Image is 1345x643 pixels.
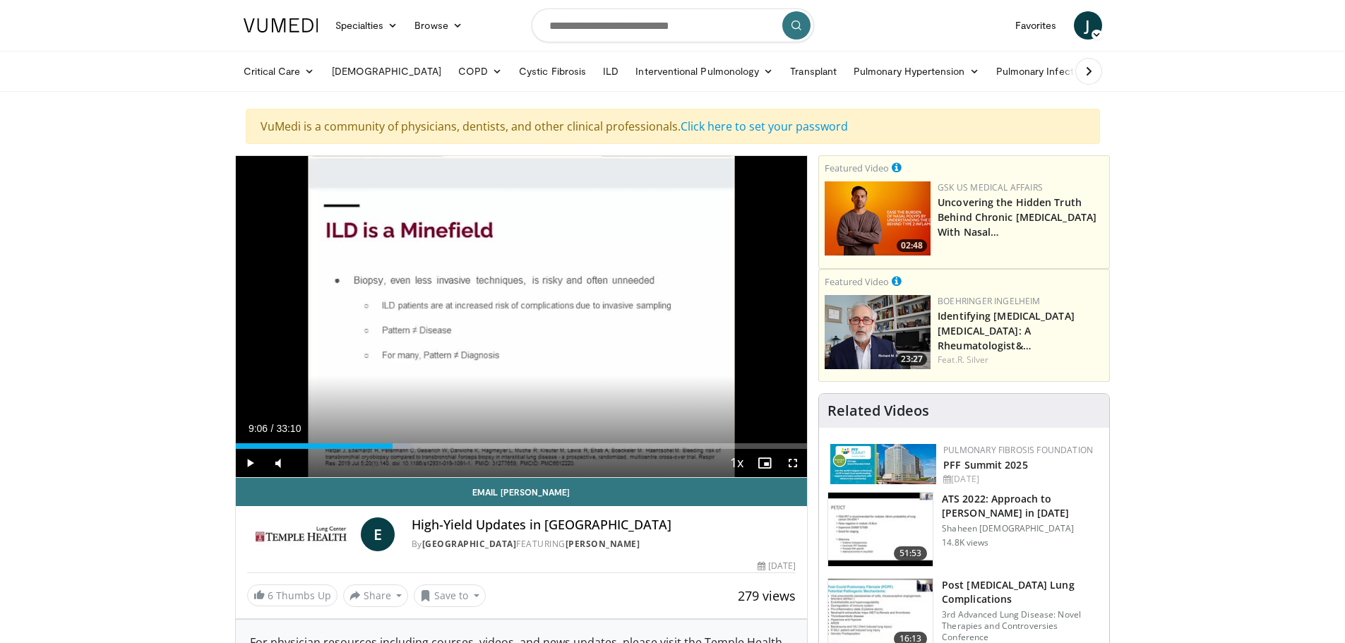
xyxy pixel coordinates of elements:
[988,57,1110,85] a: Pulmonary Infection
[249,423,268,434] span: 9:06
[825,275,889,288] small: Featured Video
[594,57,627,85] a: ILD
[722,449,751,477] button: Playback Rate
[825,181,931,256] img: d04c7a51-d4f2-46f9-936f-c139d13e7fbe.png.150x105_q85_crop-smart_upscale.png
[450,57,510,85] a: COPD
[1007,11,1065,40] a: Favorites
[236,478,808,506] a: Email [PERSON_NAME]
[942,492,1101,520] h3: ATS 2022: Approach to [PERSON_NAME] in [DATE]
[244,18,318,32] img: VuMedi Logo
[412,517,796,533] h4: High-Yield Updates in [GEOGRAPHIC_DATA]
[323,57,450,85] a: [DEMOGRAPHIC_DATA]
[264,449,292,477] button: Mute
[236,156,808,478] video-js: Video Player
[414,584,486,607] button: Save to
[825,181,931,256] a: 02:48
[276,423,301,434] span: 33:10
[681,119,848,134] a: Click here to set your password
[361,517,395,551] a: E
[271,423,274,434] span: /
[327,11,407,40] a: Specialties
[235,57,323,85] a: Critical Care
[828,493,933,566] img: 5903cf87-07ec-4ec6-b228-01333f75c79d.150x105_q85_crop-smart_upscale.jpg
[943,444,1093,456] a: Pulmonary Fibrosis Foundation
[422,538,517,550] a: [GEOGRAPHIC_DATA]
[830,444,936,484] img: 84d5d865-2f25-481a-859d-520685329e32.png.150x105_q85_autocrop_double_scale_upscale_version-0.2.png
[627,57,782,85] a: Interventional Pulmonology
[406,11,471,40] a: Browse
[236,449,264,477] button: Play
[938,181,1043,193] a: GSK US Medical Affairs
[566,538,640,550] a: [PERSON_NAME]
[938,309,1075,352] a: Identifying [MEDICAL_DATA] [MEDICAL_DATA]: A Rheumatologist&…
[782,57,845,85] a: Transplant
[943,473,1098,486] div: [DATE]
[894,546,928,560] span: 51:53
[236,443,808,449] div: Progress Bar
[827,402,929,419] h4: Related Videos
[897,239,927,252] span: 02:48
[751,449,779,477] button: Enable picture-in-picture mode
[510,57,594,85] a: Cystic Fibrosis
[825,295,931,369] img: dcc7dc38-d620-4042-88f3-56bf6082e623.png.150x105_q85_crop-smart_upscale.png
[943,458,1028,471] a: PFF Summit 2025
[957,354,989,366] a: R. Silver
[247,517,355,551] img: Temple Lung Center
[1074,11,1102,40] a: J
[897,353,927,366] span: 23:27
[247,584,337,606] a: 6 Thumbs Up
[412,538,796,551] div: By FEATURING
[343,584,409,607] button: Share
[942,537,988,548] p: 14.8K views
[938,354,1104,366] div: Feat.
[738,587,796,604] span: 279 views
[942,578,1101,606] h3: Post [MEDICAL_DATA] Lung Complications
[827,492,1101,567] a: 51:53 ATS 2022: Approach to [PERSON_NAME] in [DATE] Shaheen [DEMOGRAPHIC_DATA] 14.8K views
[825,295,931,369] a: 23:27
[779,449,807,477] button: Fullscreen
[825,162,889,174] small: Featured Video
[532,8,814,42] input: Search topics, interventions
[938,196,1096,239] a: Uncovering the Hidden Truth Behind Chronic [MEDICAL_DATA] With Nasal…
[845,57,988,85] a: Pulmonary Hypertension
[942,523,1101,534] p: Shaheen [DEMOGRAPHIC_DATA]
[938,295,1040,307] a: Boehringer Ingelheim
[268,589,273,602] span: 6
[758,560,796,572] div: [DATE]
[246,109,1100,144] div: VuMedi is a community of physicians, dentists, and other clinical professionals.
[942,609,1101,643] p: 3rd Advanced Lung Disease: Novel Therapies and Controversies Conference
